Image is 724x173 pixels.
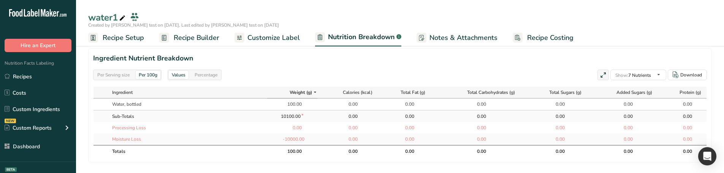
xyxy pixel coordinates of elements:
[339,136,358,143] div: 0.00
[467,101,486,108] div: 0.00
[109,133,267,145] td: Moisture Loss
[673,148,692,155] div: 0.00
[395,101,414,108] div: 0.00
[103,33,144,43] span: Recipe Setup
[5,124,52,132] div: Custom Reports
[546,148,565,155] div: 0.00
[192,71,220,79] div: Percentage
[339,113,358,120] div: 0.00
[401,89,425,96] span: Total Fat (g)
[234,29,300,46] a: Customize Label
[109,145,267,157] th: Totals
[283,148,302,155] div: 100.00
[247,33,300,43] span: Customize Label
[614,124,633,131] div: 0.00
[395,113,414,120] div: 0.00
[673,113,692,120] div: 0.00
[527,33,573,43] span: Recipe Costing
[169,71,189,79] div: Values
[616,89,652,96] span: Added Sugars (g)
[467,113,486,120] div: 0.00
[159,29,219,46] a: Recipe Builder
[680,89,701,96] span: Protein (g)
[94,71,133,79] div: Per Serving size
[88,22,279,28] span: Created by [PERSON_NAME] test on [DATE], Last edited by [PERSON_NAME] test on [DATE]
[339,101,358,108] div: 0.00
[673,101,692,108] div: 0.00
[467,89,515,96] span: Total Carbohydrates (g)
[290,89,312,96] span: Weight (g)
[395,124,414,131] div: 0.00
[109,110,267,122] td: Sub-Totals
[343,89,372,96] span: Calories (kcal)
[395,136,414,143] div: 0.00
[112,89,133,96] span: Ingredient
[109,122,267,133] td: Processing Loss
[109,98,267,110] td: Water, bottled
[395,148,414,155] div: 0.00
[467,136,486,143] div: 0.00
[136,71,160,79] div: Per 100g
[328,32,395,42] span: Nutrition Breakdown
[88,29,144,46] a: Recipe Setup
[614,136,633,143] div: 0.00
[283,136,302,143] div: -10000.00
[174,33,219,43] span: Recipe Builder
[513,29,573,46] a: Recipe Costing
[429,33,497,43] span: Notes & Attachments
[615,72,651,78] span: 7 Nutrients
[546,136,565,143] div: 0.00
[680,71,702,78] div: Download
[283,124,302,131] div: 0.00
[673,124,692,131] div: 0.00
[546,124,565,131] div: 0.00
[614,148,633,155] div: 0.00
[283,101,302,108] div: 100.00
[93,53,707,63] h2: Ingredient Nutrient Breakdown
[339,148,358,155] div: 0.00
[467,148,486,155] div: 0.00
[610,70,666,80] button: Show:7 Nutrients
[5,119,16,123] div: NEW
[281,113,300,120] div: 10100.00
[698,147,716,165] div: Open Intercom Messenger
[546,101,565,108] div: 0.00
[546,113,565,120] div: 0.00
[5,167,17,172] div: BETA
[615,72,628,78] span: Show:
[417,29,497,46] a: Notes & Attachments
[614,101,633,108] div: 0.00
[5,39,71,52] button: Hire an Expert
[88,11,127,24] div: water1
[315,29,401,47] a: Nutrition Breakdown
[673,136,692,143] div: 0.00
[614,113,633,120] div: 0.00
[467,124,486,131] div: 0.00
[668,70,707,80] button: Download
[339,124,358,131] div: 0.00
[549,89,581,96] span: Total Sugars (g)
